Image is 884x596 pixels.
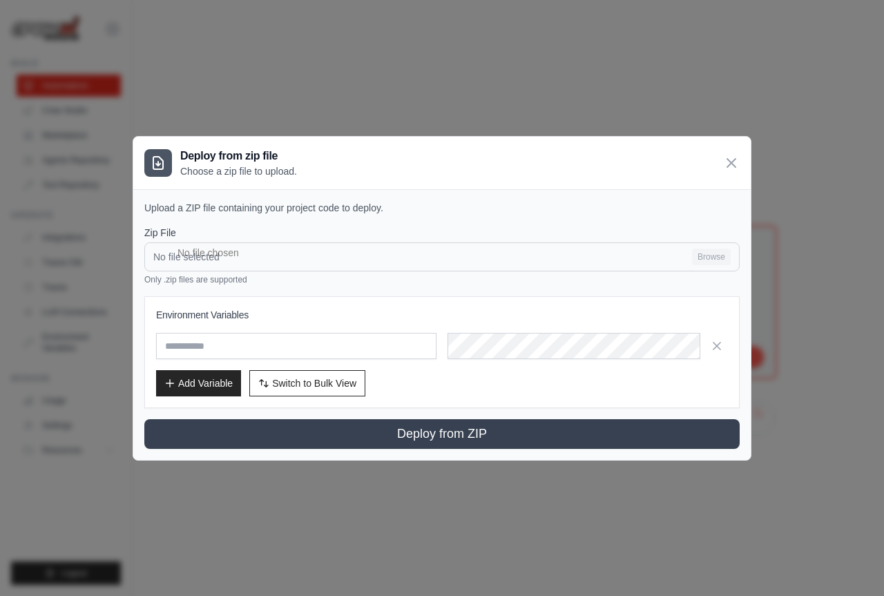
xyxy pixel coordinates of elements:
[249,370,365,396] button: Switch to Bulk View
[815,530,884,596] iframe: Chat Widget
[180,148,297,164] h3: Deploy from zip file
[144,242,740,271] input: No file selected Browse
[272,376,356,390] span: Switch to Bulk View
[156,308,728,322] h3: Environment Variables
[180,164,297,178] p: Choose a zip file to upload.
[144,419,740,449] button: Deploy from ZIP
[144,274,740,285] p: Only .zip files are supported
[156,370,241,396] button: Add Variable
[144,201,740,215] p: Upload a ZIP file containing your project code to deploy.
[144,226,740,240] label: Zip File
